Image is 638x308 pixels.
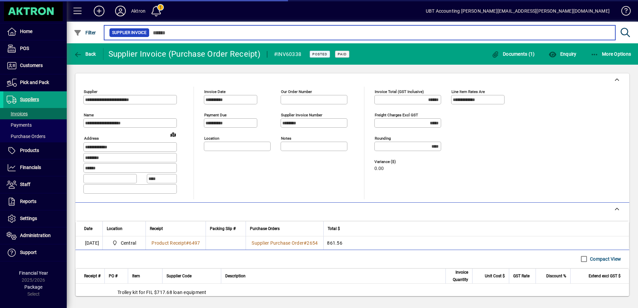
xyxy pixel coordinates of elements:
[451,89,485,94] mat-label: Line item rates are
[328,225,340,232] span: Total $
[547,48,578,60] button: Enquiry
[132,272,140,280] span: Item
[84,225,98,232] div: Date
[109,272,117,280] span: PO #
[3,57,67,74] a: Customers
[374,166,384,171] span: 0.00
[24,284,42,290] span: Package
[84,113,94,117] mat-label: Name
[513,272,530,280] span: GST Rate
[7,111,28,116] span: Invoices
[85,240,99,246] span: [DATE]
[150,225,163,232] span: Receipt
[281,89,312,94] mat-label: Our order number
[7,134,45,139] span: Purchase Orders
[210,225,242,232] div: Packing Slip #
[616,1,630,23] a: Knowledge Base
[3,210,67,227] a: Settings
[84,225,92,232] span: Date
[3,131,67,142] a: Purchase Orders
[375,113,418,117] mat-label: Freight charges excl GST
[323,236,629,250] td: 861.56
[3,244,67,261] a: Support
[485,272,505,280] span: Unit Cost $
[109,239,139,247] span: Central
[189,240,200,246] span: 6497
[151,240,186,246] span: Product Receipt
[281,136,291,141] mat-label: Notes
[76,284,629,301] div: Trolley kit for FIL $717.68 loan equipment
[304,240,307,246] span: #
[84,89,97,94] mat-label: Supplier
[549,51,576,57] span: Enquiry
[210,225,236,232] span: Packing Slip #
[20,165,41,170] span: Financials
[88,5,110,17] button: Add
[7,122,32,128] span: Payments
[84,272,100,280] span: Receipt #
[186,240,189,246] span: #
[589,272,621,280] span: Extend excl GST $
[3,108,67,119] a: Invoices
[20,80,49,85] span: Pick and Pack
[72,27,98,39] button: Filter
[131,6,145,16] div: Aktron
[3,40,67,57] a: POS
[374,160,414,164] span: Variance ($)
[3,159,67,176] a: Financials
[67,48,103,60] app-page-header-button: Back
[274,49,301,60] div: #INV60338
[19,270,48,276] span: Financial Year
[375,89,424,94] mat-label: Invoice Total (GST inclusive)
[20,63,43,68] span: Customers
[20,29,32,34] span: Home
[375,136,391,141] mat-label: Rounding
[204,89,226,94] mat-label: Invoice date
[281,113,322,117] mat-label: Supplier invoice number
[72,48,98,60] button: Back
[589,48,633,60] button: More Options
[490,48,537,60] button: Documents (1)
[3,227,67,244] a: Administration
[20,250,37,255] span: Support
[20,182,30,187] span: Staff
[121,240,136,246] span: Central
[252,240,304,246] span: Supplier Purchase Order
[3,23,67,40] a: Home
[3,74,67,91] a: Pick and Pack
[112,29,146,36] span: Supplier Invoice
[149,239,202,247] a: Product Receipt#6497
[204,113,227,117] mat-label: Payment due
[589,256,621,262] label: Compact View
[307,240,318,246] span: 2654
[546,272,566,280] span: Discount %
[74,51,96,57] span: Back
[249,239,320,247] a: Supplier Purchase Order#2654
[426,6,610,16] div: UBT Accounting [PERSON_NAME][EMAIL_ADDRESS][PERSON_NAME][DOMAIN_NAME]
[250,225,280,232] span: Purchase Orders
[3,142,67,159] a: Products
[20,216,37,221] span: Settings
[3,193,67,210] a: Reports
[492,51,535,57] span: Documents (1)
[3,119,67,131] a: Payments
[591,51,631,57] span: More Options
[3,176,67,193] a: Staff
[20,46,29,51] span: POS
[74,30,96,35] span: Filter
[20,148,39,153] span: Products
[204,136,219,141] mat-label: Location
[110,5,131,17] button: Profile
[20,199,36,204] span: Reports
[20,233,51,238] span: Administration
[312,52,327,56] span: Posted
[328,225,621,232] div: Total $
[107,225,122,232] span: Location
[225,272,246,280] span: Description
[338,52,347,56] span: Paid
[450,269,468,283] span: Invoice Quantity
[108,49,260,59] div: Supplier Invoice (Purchase Order Receipt)
[168,129,179,140] a: View on map
[167,272,192,280] span: Supplier Code
[20,97,39,102] span: Suppliers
